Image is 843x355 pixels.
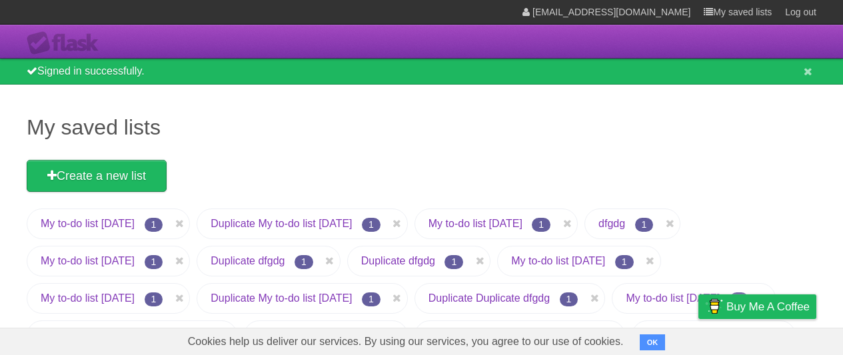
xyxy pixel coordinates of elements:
[511,255,605,266] a: My to-do list [DATE]
[41,218,135,229] a: My to-do list [DATE]
[361,255,435,266] a: Duplicate dfgdg
[730,292,748,306] span: 1
[726,295,810,318] span: Buy me a coffee
[41,292,135,304] a: My to-do list [DATE]
[444,255,463,269] span: 1
[145,255,163,269] span: 1
[428,292,550,304] a: Duplicate Duplicate dfgdg
[615,255,634,269] span: 1
[626,292,720,304] a: My to-do list [DATE]
[428,218,522,229] a: My to-do list [DATE]
[698,294,816,319] a: Buy me a coffee
[362,218,381,232] span: 1
[705,295,723,318] img: Buy me a coffee
[598,218,625,229] a: dfgdg
[27,160,167,192] a: Create a new list
[41,255,135,266] a: My to-do list [DATE]
[295,255,313,269] span: 1
[560,292,578,306] span: 1
[211,292,352,304] a: Duplicate My to-do list [DATE]
[27,111,816,143] h1: My saved lists
[175,328,637,355] span: Cookies help us deliver our services. By using our services, you agree to our use of cookies.
[27,31,107,55] div: Flask
[145,218,163,232] span: 1
[362,292,381,306] span: 1
[635,218,654,232] span: 1
[640,334,666,350] button: OK
[532,218,550,232] span: 1
[145,292,163,306] span: 1
[211,218,352,229] a: Duplicate My to-do list [DATE]
[211,255,285,266] a: Duplicate dfgdg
